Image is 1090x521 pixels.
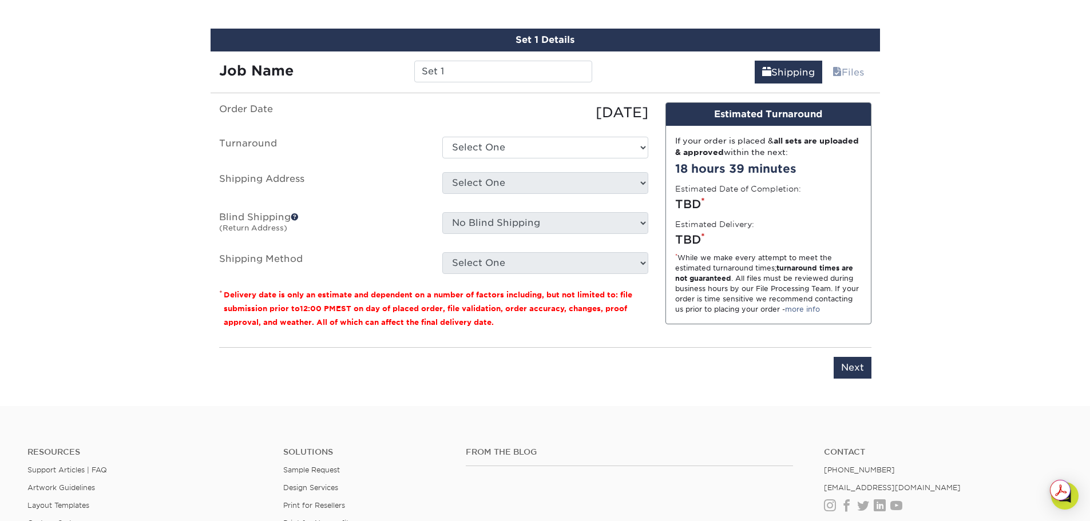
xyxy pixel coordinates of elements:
div: [DATE] [434,102,657,123]
a: Files [825,61,871,83]
input: Next [834,357,871,379]
div: While we make every attempt to meet the estimated turnaround times; . All files must be reviewed ... [675,253,862,315]
div: Set 1 Details [211,29,880,51]
label: Shipping Method [211,252,434,274]
a: [PHONE_NUMBER] [824,466,895,474]
input: Enter a job name [414,61,592,82]
a: Sample Request [283,466,340,474]
strong: Job Name [219,62,294,79]
div: Estimated Turnaround [666,103,871,126]
a: Support Articles | FAQ [27,466,107,474]
label: Shipping Address [211,172,434,198]
small: Delivery date is only an estimate and dependent on a number of factors including, but not limited... [224,291,632,327]
a: Print for Resellers [283,501,345,510]
div: 18 hours 39 minutes [675,160,862,177]
span: files [833,67,842,78]
div: TBD [675,196,862,213]
h4: Solutions [283,447,449,457]
div: TBD [675,231,862,248]
a: more info [785,305,820,313]
a: Artwork Guidelines [27,483,95,492]
label: Blind Shipping [211,212,434,238]
label: Estimated Delivery: [675,218,754,230]
a: Shipping [755,61,822,83]
a: Contact [824,447,1063,457]
a: Design Services [283,483,338,492]
label: Turnaround [211,137,434,158]
a: [EMAIL_ADDRESS][DOMAIN_NAME] [824,483,961,492]
h4: Resources [27,447,266,457]
small: (Return Address) [219,224,287,232]
span: shipping [762,67,771,78]
div: If your order is placed & within the next: [675,135,862,158]
h4: From the Blog [466,447,793,457]
iframe: Google Customer Reviews [3,486,97,517]
label: Estimated Date of Completion: [675,183,801,194]
span: 12:00 PM [300,304,336,313]
label: Order Date [211,102,434,123]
